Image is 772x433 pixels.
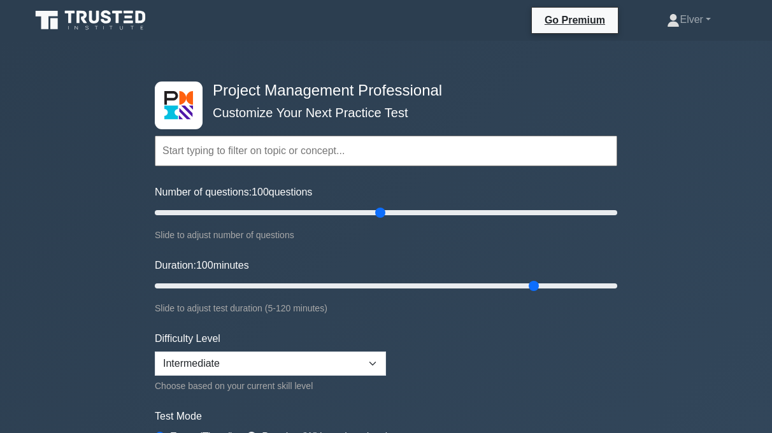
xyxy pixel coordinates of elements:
[155,378,386,394] div: Choose based on your current skill level
[537,12,613,28] a: Go Premium
[196,260,213,271] span: 100
[252,187,269,197] span: 100
[155,227,617,243] div: Slide to adjust number of questions
[155,185,312,200] label: Number of questions: questions
[208,82,555,100] h4: Project Management Professional
[155,258,249,273] label: Duration: minutes
[155,331,220,346] label: Difficulty Level
[155,136,617,166] input: Start typing to filter on topic or concept...
[155,409,617,424] label: Test Mode
[636,7,741,32] a: Elver
[155,301,617,316] div: Slide to adjust test duration (5-120 minutes)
